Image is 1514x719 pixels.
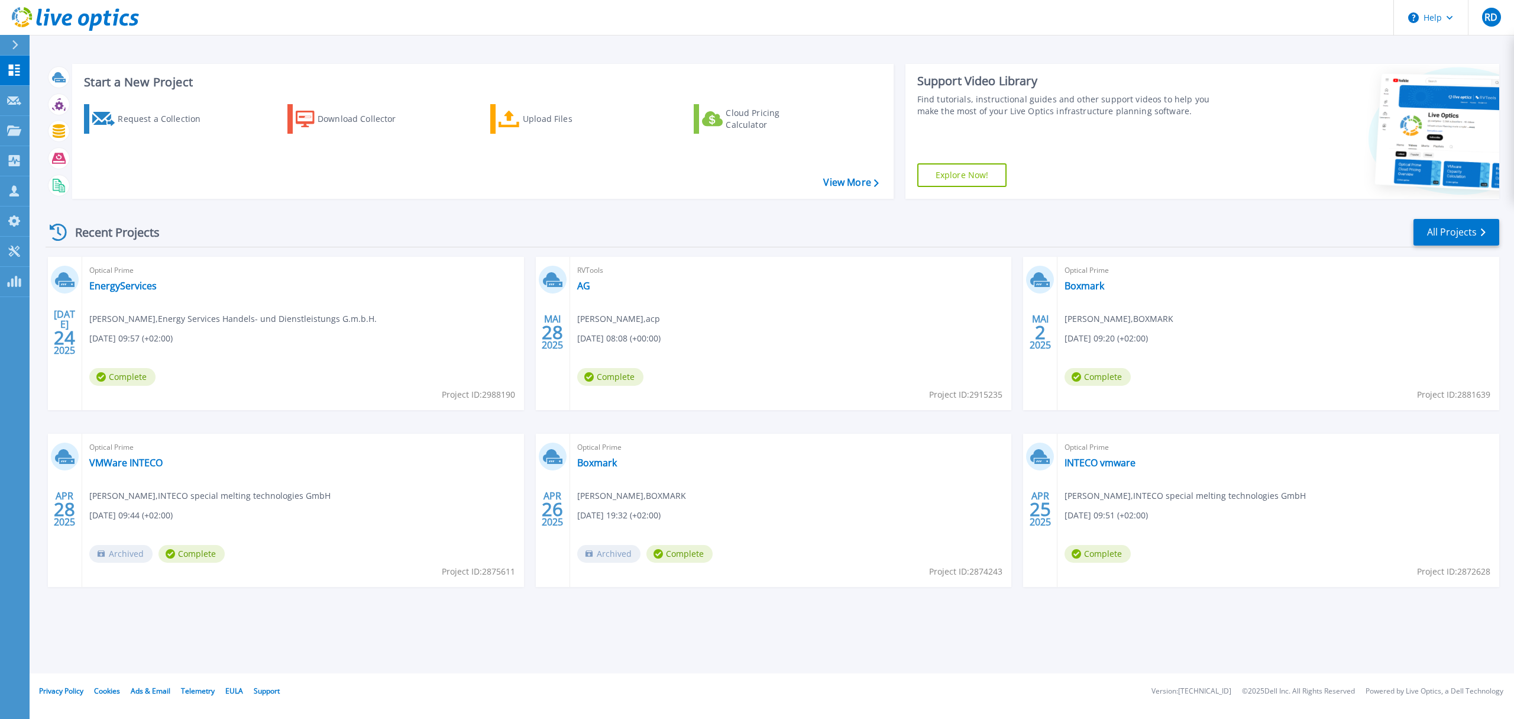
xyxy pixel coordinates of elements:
span: Project ID: 2875611 [442,565,515,578]
span: Optical Prime [1065,441,1492,454]
span: Archived [89,545,153,563]
a: Boxmark [1065,280,1104,292]
li: Version: [TECHNICAL_ID] [1151,688,1231,695]
span: [DATE] 09:20 (+02:00) [1065,332,1148,345]
div: Request a Collection [118,107,212,131]
a: Telemetry [181,686,215,696]
span: [PERSON_NAME] , INTECO special melting technologies GmbH [1065,489,1306,502]
a: Download Collector [287,104,419,134]
span: Complete [646,545,713,563]
span: [PERSON_NAME] , INTECO special melting technologies GmbH [89,489,331,502]
a: EnergyServices [89,280,157,292]
div: MAI 2025 [1029,311,1052,354]
span: Project ID: 2915235 [929,388,1002,401]
span: Project ID: 2872628 [1417,565,1490,578]
div: APR 2025 [541,488,564,531]
a: Privacy Policy [39,686,83,696]
span: 28 [54,504,75,514]
span: [DATE] 09:51 (+02:00) [1065,509,1148,522]
a: Support [254,686,280,696]
span: [DATE] 09:57 (+02:00) [89,332,173,345]
div: Support Video Library [917,73,1224,89]
span: Project ID: 2988190 [442,388,515,401]
div: Upload Files [523,107,617,131]
span: RVTools [577,264,1005,277]
li: © 2025 Dell Inc. All Rights Reserved [1242,688,1355,695]
span: 24 [54,333,75,343]
a: AG [577,280,590,292]
a: Upload Files [490,104,622,134]
a: Request a Collection [84,104,216,134]
span: [DATE] 19:32 (+02:00) [577,509,661,522]
div: Recent Projects [46,218,176,247]
span: [PERSON_NAME] , Energy Services Handels- und Dienstleistungs G.m.b.H. [89,312,377,325]
span: Complete [577,368,643,386]
span: 2 [1035,327,1046,337]
span: [PERSON_NAME] , BOXMARK [1065,312,1173,325]
span: Archived [577,545,640,563]
a: Explore Now! [917,163,1007,187]
span: Optical Prime [89,264,517,277]
span: Project ID: 2874243 [929,565,1002,578]
span: Complete [89,368,156,386]
a: Cloud Pricing Calculator [694,104,826,134]
div: Download Collector [318,107,412,131]
span: 28 [542,327,563,337]
div: Cloud Pricing Calculator [726,107,820,131]
span: [PERSON_NAME] , BOXMARK [577,489,686,502]
span: Optical Prime [89,441,517,454]
a: VMWare INTECO [89,457,163,469]
span: Project ID: 2881639 [1417,388,1490,401]
div: MAI 2025 [541,311,564,354]
span: 25 [1030,504,1051,514]
div: APR 2025 [53,488,76,531]
span: Optical Prime [1065,264,1492,277]
a: INTECO vmware [1065,457,1135,469]
span: Complete [1065,545,1131,563]
a: View More [823,177,878,188]
a: Cookies [94,686,120,696]
span: Optical Prime [577,441,1005,454]
a: Boxmark [577,457,617,469]
span: [DATE] 09:44 (+02:00) [89,509,173,522]
a: EULA [225,686,243,696]
div: [DATE] 2025 [53,311,76,354]
a: All Projects [1413,219,1499,246]
li: Powered by Live Optics, a Dell Technology [1366,688,1503,695]
span: Complete [1065,368,1131,386]
a: Ads & Email [131,686,170,696]
span: Complete [158,545,225,563]
div: Find tutorials, instructional guides and other support videos to help you make the most of your L... [917,93,1224,117]
span: 26 [542,504,563,514]
span: [DATE] 08:08 (+00:00) [577,332,661,345]
h3: Start a New Project [84,76,878,89]
span: RD [1484,12,1497,22]
span: [PERSON_NAME] , acp [577,312,660,325]
div: APR 2025 [1029,488,1052,531]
